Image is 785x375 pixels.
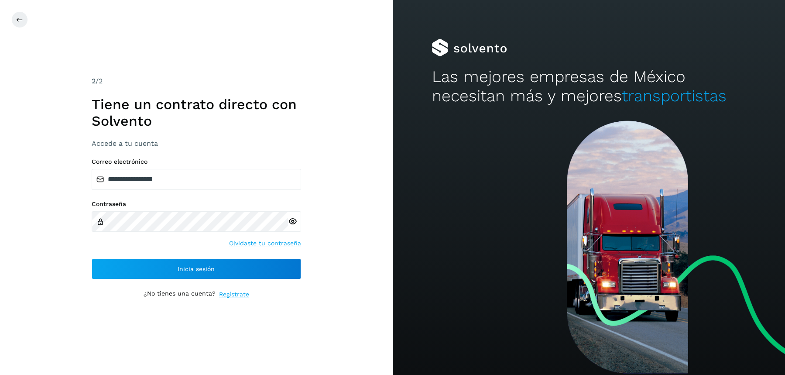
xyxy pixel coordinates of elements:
[432,67,746,106] h2: Las mejores empresas de México necesitan más y mejores
[229,239,301,248] a: Olvidaste tu contraseña
[92,139,301,148] h3: Accede a tu cuenta
[92,200,301,208] label: Contraseña
[621,86,726,105] span: transportistas
[144,290,216,299] p: ¿No tienes una cuenta?
[92,77,96,85] span: 2
[92,258,301,279] button: Inicia sesión
[178,266,215,272] span: Inicia sesión
[219,290,249,299] a: Regístrate
[92,96,301,130] h1: Tiene un contrato directo con Solvento
[92,158,301,165] label: Correo electrónico
[92,76,301,86] div: /2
